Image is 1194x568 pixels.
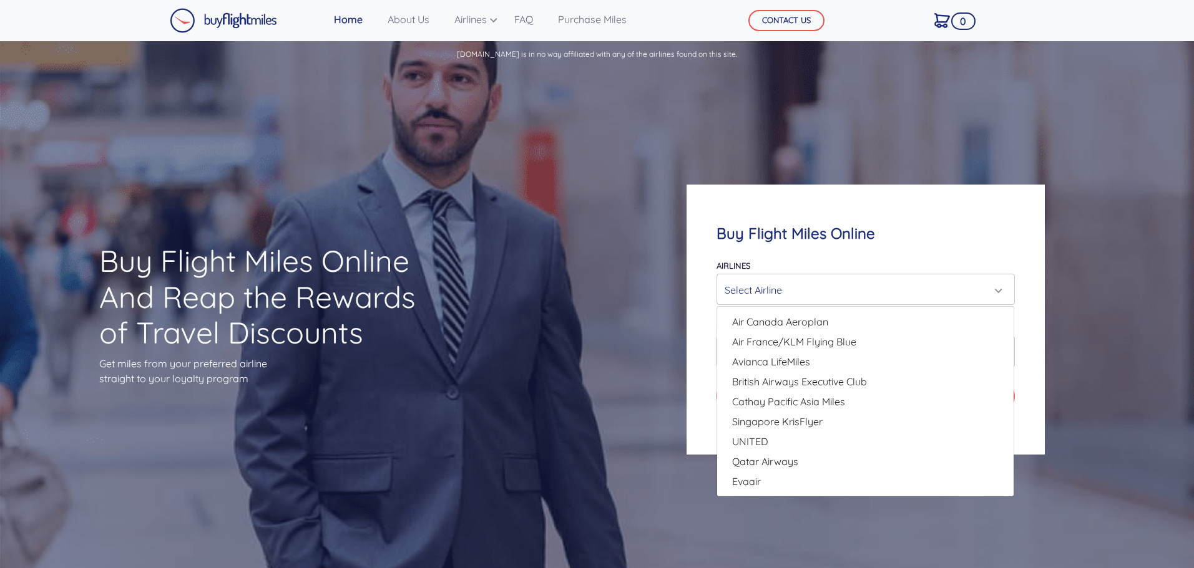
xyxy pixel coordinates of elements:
a: Purchase Miles [553,7,632,32]
h4: Buy Flight Miles Online [717,224,1014,243]
img: Buy Flight Miles Logo [170,8,277,33]
a: Home [329,7,368,32]
a: FAQ [509,7,538,32]
button: Select Airline [717,274,1014,305]
span: Air Canada Aeroplan [732,314,828,329]
a: About Us [383,7,434,32]
span: Air France/KLM Flying Blue [732,334,856,349]
div: Select Airline [725,278,999,302]
span: British Airways Executive Club [732,374,867,389]
span: UNITED [732,434,768,449]
a: Buy Flight Miles Logo [170,5,277,36]
span: Avianca LifeMiles [732,354,810,369]
span: Cathay Pacific Asia Miles [732,394,845,409]
a: Airlines [449,7,494,32]
p: Get miles from your preferred airline straight to your loyalty program [99,356,438,386]
span: 0 [951,12,976,30]
span: Evaair [732,474,761,489]
img: Cart [934,13,950,28]
span: Singapore KrisFlyer [732,414,823,429]
span: Qatar Airways [732,454,798,469]
button: CONTACT US [748,10,825,31]
a: 0 [929,7,955,33]
h1: Buy Flight Miles Online And Reap the Rewards of Travel Discounts [99,243,438,351]
label: Airlines [717,261,750,271]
